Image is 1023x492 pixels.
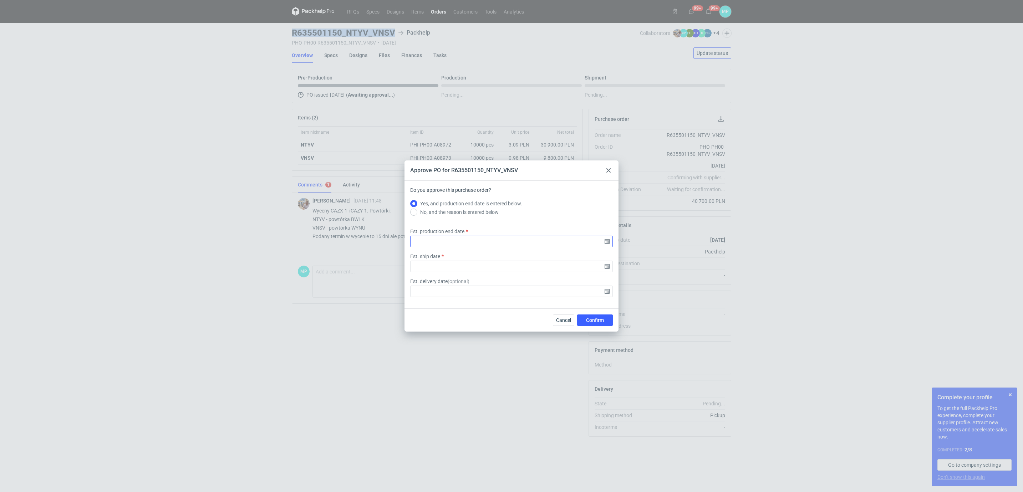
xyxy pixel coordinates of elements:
[553,314,574,326] button: Cancel
[556,318,571,323] span: Cancel
[577,314,613,326] button: Confirm
[410,253,440,260] label: Est. ship date
[586,318,604,323] span: Confirm
[448,278,469,284] span: ( optional )
[410,228,464,235] label: Est. production end date
[410,278,469,285] label: Est. delivery date
[410,186,491,199] label: Do you approve this purchase order?
[410,166,518,174] div: Approve PO for R635501150_NTYV_VNSV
